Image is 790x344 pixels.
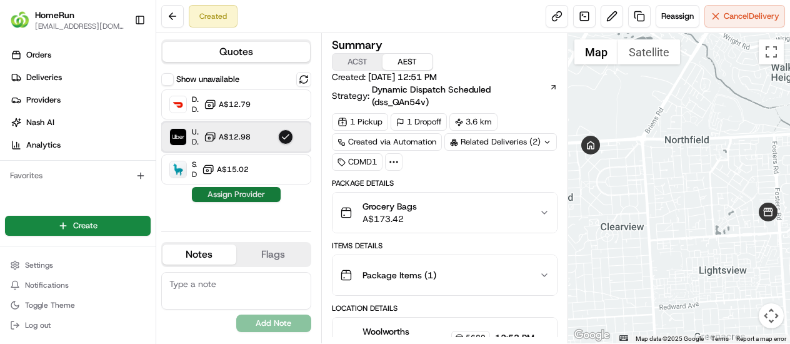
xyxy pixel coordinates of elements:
[332,113,388,131] div: 1 Pickup
[466,333,486,343] span: 5689
[661,11,694,22] span: Reassign
[192,104,199,114] span: Dropoff ETA 59 minutes
[332,193,557,233] button: Grocery BagsA$173.42
[332,303,557,313] div: Location Details
[192,159,197,169] span: Sherpa
[25,320,51,330] span: Log out
[170,96,186,113] img: DoorDash
[636,335,704,342] span: Map data ©2025 Google
[192,137,199,147] span: Dropoff ETA 38 minutes
[10,10,30,30] img: HomeRun
[382,54,432,70] button: AEST
[35,9,74,21] button: HomeRun
[5,68,156,88] a: Deliveries
[574,39,618,64] button: Show street map
[217,164,249,175] span: A$15.02
[332,255,557,295] button: Package Items (1)
[5,113,156,133] a: Nash AI
[73,220,97,231] span: Create
[204,131,251,143] button: A$12.98
[219,99,251,109] span: A$12.79
[176,74,239,85] label: Show unavailable
[332,71,437,83] span: Created:
[26,139,61,151] span: Analytics
[162,42,310,62] button: Quotes
[368,71,437,83] span: [DATE] 12:51 PM
[236,245,310,265] button: Flags
[35,21,124,31] button: [EMAIL_ADDRESS][DOMAIN_NAME]
[759,303,784,328] button: Map camera controls
[618,39,680,64] button: Show satellite imagery
[656,5,699,28] button: Reassign
[192,127,199,137] span: Uber
[5,256,151,274] button: Settings
[5,45,156,65] a: Orders
[332,178,557,188] div: Package Details
[571,327,612,343] img: Google
[26,94,61,106] span: Providers
[5,90,156,110] a: Providers
[449,113,497,131] div: 3.6 km
[391,113,447,131] div: 1 Dropoff
[332,83,557,108] div: Strategy:
[192,187,281,202] button: Assign Provider
[759,39,784,64] button: Toggle fullscreen view
[332,54,382,70] button: ACST
[204,98,251,111] button: A$12.79
[5,166,151,186] div: Favorites
[332,153,382,171] div: CDMD1
[5,316,151,334] button: Log out
[332,39,382,51] h3: Summary
[619,335,628,341] button: Keyboard shortcuts
[704,5,785,28] button: CancelDelivery
[192,94,199,104] span: DoorDash
[444,133,557,151] div: Related Deliveries (2)
[362,213,417,225] span: A$173.42
[362,200,417,213] span: Grocery Bags
[571,327,612,343] a: Open this area in Google Maps (opens a new window)
[25,260,53,270] span: Settings
[5,135,156,155] a: Analytics
[26,72,62,83] span: Deliveries
[26,117,54,128] span: Nash AI
[25,300,75,310] span: Toggle Theme
[219,132,251,142] span: A$12.98
[192,169,197,180] span: Dropoff ETA 1 hour
[372,83,549,108] span: Dynamic Dispatch Scheduled (dss_QAn54v)
[372,83,557,108] a: Dynamic Dispatch Scheduled (dss_QAn54v)
[26,49,51,61] span: Orders
[170,161,186,178] img: Sherpa
[711,335,729,342] a: Terms
[5,276,151,294] button: Notifications
[332,133,442,151] a: Created via Automation
[332,241,557,251] div: Items Details
[162,245,236,265] button: Notes
[170,129,186,145] img: Uber
[724,11,779,22] span: Cancel Delivery
[5,296,151,314] button: Toggle Theme
[362,269,436,281] span: Package Items ( 1 )
[202,163,249,176] button: A$15.02
[5,5,129,35] button: HomeRunHomeRun[EMAIL_ADDRESS][DOMAIN_NAME]
[5,216,151,236] button: Create
[25,280,69,290] span: Notifications
[736,335,786,342] a: Report a map error
[495,331,534,344] span: 12:53 PM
